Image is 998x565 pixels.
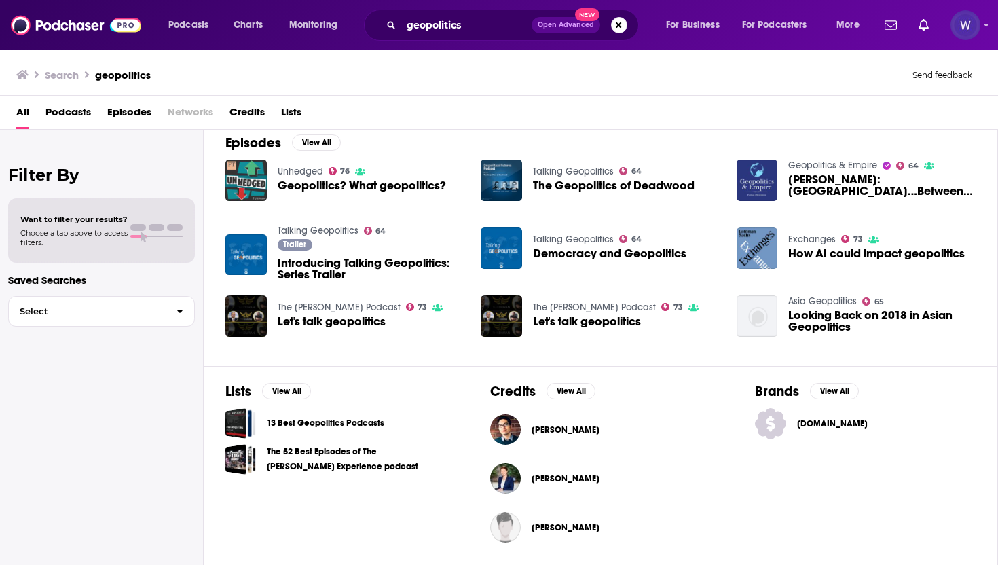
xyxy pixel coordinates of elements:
[788,160,877,171] a: Geopolitics & Empire
[533,248,686,259] span: Democracy and Geopolitics
[225,383,251,400] h2: Lists
[533,166,614,177] a: Talking Geopolitics
[490,463,521,494] img: Otilia Dhand
[481,295,522,337] img: Let's talk geopolitics
[267,444,446,474] a: The 52 Best Episodes of The [PERSON_NAME] Experience podcast
[225,134,341,151] a: EpisodesView All
[278,225,358,236] a: Talking Geopolitics
[481,160,522,201] img: The Geopolitics of Deadwood
[737,295,778,337] img: Looking Back on 2018 in Asian Geopolitics
[11,12,141,38] img: Podchaser - Follow, Share and Rate Podcasts
[532,424,599,435] span: [PERSON_NAME]
[340,168,350,175] span: 76
[490,408,711,452] button: Danny HaiphongDanny Haiphong
[908,163,919,169] span: 64
[490,383,536,400] h2: Credits
[673,304,683,310] span: 73
[225,383,311,400] a: ListsView All
[755,383,859,400] a: BrandsView All
[788,310,976,333] a: Looking Back on 2018 in Asian Geopolitics
[836,16,860,35] span: More
[225,14,271,36] a: Charts
[913,14,934,37] a: Show notifications dropdown
[490,414,521,445] a: Danny Haiphong
[742,16,807,35] span: For Podcasters
[547,383,595,399] button: View All
[797,418,877,429] span: [DOMAIN_NAME]
[532,522,599,533] span: [PERSON_NAME]
[8,165,195,185] h2: Filter By
[225,234,267,276] img: Introducing Talking Geopolitics: Series Trailer
[490,512,521,543] img: Mikkel Rosenvold
[229,101,265,129] a: Credits
[278,166,323,177] a: Unhedged
[9,307,166,316] span: Select
[827,14,876,36] button: open menu
[225,295,267,337] img: Let's talk geopolitics
[225,444,256,475] span: The 52 Best Episodes of The Joe Rogan Experience podcast
[950,10,980,40] button: Show profile menu
[532,424,599,435] a: Danny Haiphong
[20,215,128,224] span: Want to filter your results?
[666,16,720,35] span: For Business
[788,174,976,197] span: [PERSON_NAME]: [GEOGRAPHIC_DATA]…Between Geopolitics & Empire
[329,167,350,175] a: 76
[289,16,337,35] span: Monitoring
[234,16,263,35] span: Charts
[481,227,522,269] img: Democracy and Geopolitics
[278,257,465,280] a: Introducing Talking Geopolitics: Series Trailer
[533,234,614,245] a: Talking Geopolitics
[278,180,446,192] a: Geopolitics? What geopolitics?
[788,248,965,259] a: How AI could impact geopolitics
[490,506,711,549] button: Mikkel RosenvoldMikkel Rosenvold
[737,160,778,201] img: Hadi Elis: Kurdistan…Between Geopolitics & Empire
[401,14,532,36] input: Search podcasts, credits, & more...
[262,383,311,399] button: View All
[8,296,195,327] button: Select
[406,303,428,311] a: 73
[788,234,836,245] a: Exchanges
[225,408,256,439] a: 13 Best Geopolitics Podcasts
[20,228,128,247] span: Choose a tab above to access filters.
[168,16,208,35] span: Podcasts
[418,304,427,310] span: 73
[281,101,301,129] a: Lists
[950,10,980,40] img: User Profile
[788,174,976,197] a: Hadi Elis: Kurdistan…Between Geopolitics & Empire
[532,473,599,484] a: Otilia Dhand
[737,227,778,269] img: How AI could impact geopolitics
[755,383,799,400] h2: Brands
[575,8,599,21] span: New
[896,162,919,170] a: 64
[950,10,980,40] span: Logged in as realitymarble
[280,14,355,36] button: open menu
[661,303,683,311] a: 73
[278,316,386,327] a: Let's talk geopolitics
[788,295,857,307] a: Asia Geopolitics
[532,522,599,533] a: Mikkel Rosenvold
[862,297,884,306] a: 65
[16,101,29,129] span: All
[490,383,595,400] a: CreditsView All
[538,22,594,29] span: Open Advanced
[619,235,642,243] a: 64
[278,302,401,313] a: The Duran Podcast
[657,14,737,36] button: open menu
[532,17,600,33] button: Open AdvancedNew
[533,316,641,327] a: Let's talk geopolitics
